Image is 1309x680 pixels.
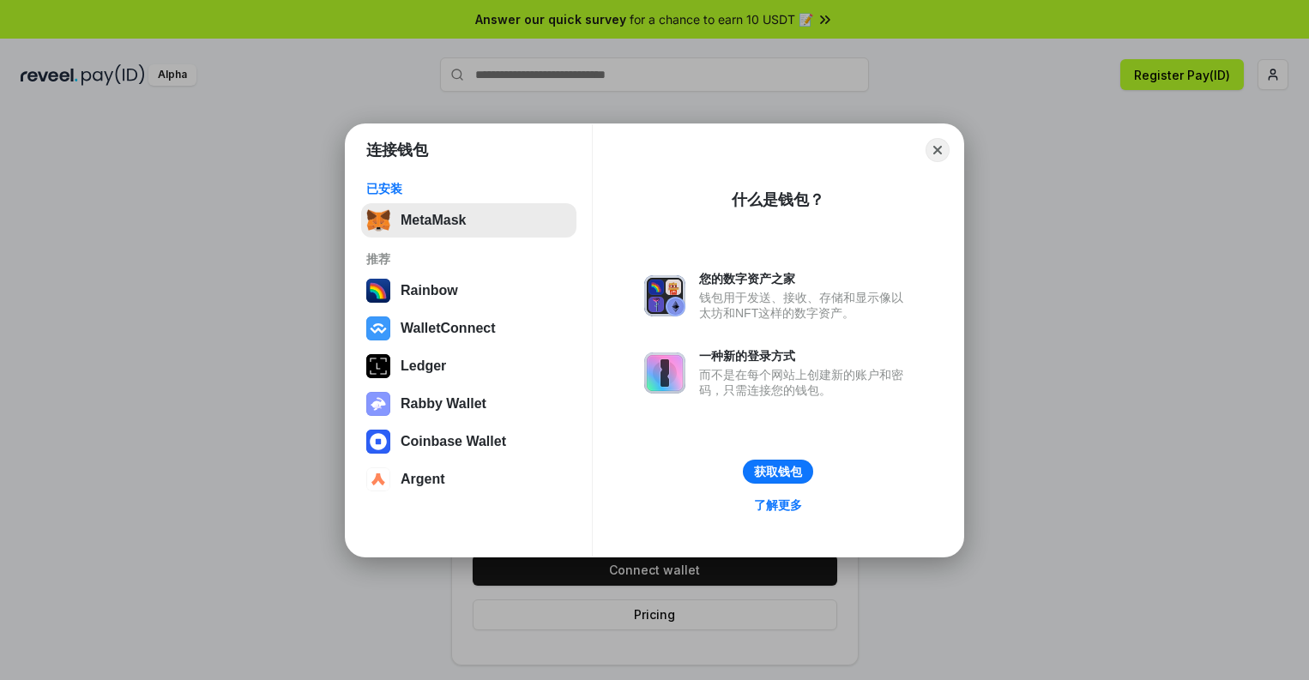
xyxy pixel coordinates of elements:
div: Ledger [401,358,446,374]
img: svg+xml,%3Csvg%20xmlns%3D%22http%3A%2F%2Fwww.w3.org%2F2000%2Fsvg%22%20fill%3D%22none%22%20viewBox... [644,275,685,316]
div: Coinbase Wallet [401,434,506,449]
button: Rainbow [361,274,576,308]
img: svg+xml,%3Csvg%20xmlns%3D%22http%3A%2F%2Fwww.w3.org%2F2000%2Fsvg%22%20width%3D%2228%22%20height%3... [366,354,390,378]
button: 获取钱包 [743,460,813,484]
a: 了解更多 [744,494,812,516]
img: svg+xml,%3Csvg%20xmlns%3D%22http%3A%2F%2Fwww.w3.org%2F2000%2Fsvg%22%20fill%3D%22none%22%20viewBox... [366,392,390,416]
button: Close [926,138,950,162]
h1: 连接钱包 [366,140,428,160]
img: svg+xml,%3Csvg%20width%3D%2228%22%20height%3D%2228%22%20viewBox%3D%220%200%2028%2028%22%20fill%3D... [366,467,390,491]
div: 您的数字资产之家 [699,271,912,286]
div: 已安装 [366,181,571,196]
img: svg+xml,%3Csvg%20fill%3D%22none%22%20height%3D%2233%22%20viewBox%3D%220%200%2035%2033%22%20width%... [366,208,390,232]
div: 推荐 [366,251,571,267]
img: svg+xml,%3Csvg%20width%3D%2228%22%20height%3D%2228%22%20viewBox%3D%220%200%2028%2028%22%20fill%3D... [366,316,390,340]
button: WalletConnect [361,311,576,346]
div: 而不是在每个网站上创建新的账户和密码，只需连接您的钱包。 [699,367,912,398]
div: WalletConnect [401,321,496,336]
div: 钱包用于发送、接收、存储和显示像以太坊和NFT这样的数字资产。 [699,290,912,321]
div: 了解更多 [754,497,802,513]
div: Argent [401,472,445,487]
div: 获取钱包 [754,464,802,479]
button: MetaMask [361,203,576,238]
div: Rainbow [401,283,458,298]
div: MetaMask [401,213,466,228]
img: svg+xml,%3Csvg%20xmlns%3D%22http%3A%2F%2Fwww.w3.org%2F2000%2Fsvg%22%20fill%3D%22none%22%20viewBox... [644,352,685,394]
img: svg+xml,%3Csvg%20width%3D%22120%22%20height%3D%22120%22%20viewBox%3D%220%200%20120%20120%22%20fil... [366,279,390,303]
button: Argent [361,462,576,496]
button: Coinbase Wallet [361,424,576,459]
button: Rabby Wallet [361,387,576,421]
div: 一种新的登录方式 [699,348,912,364]
button: Ledger [361,349,576,383]
div: 什么是钱包？ [732,190,824,210]
img: svg+xml,%3Csvg%20width%3D%2228%22%20height%3D%2228%22%20viewBox%3D%220%200%2028%2028%22%20fill%3D... [366,430,390,454]
div: Rabby Wallet [401,396,486,412]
